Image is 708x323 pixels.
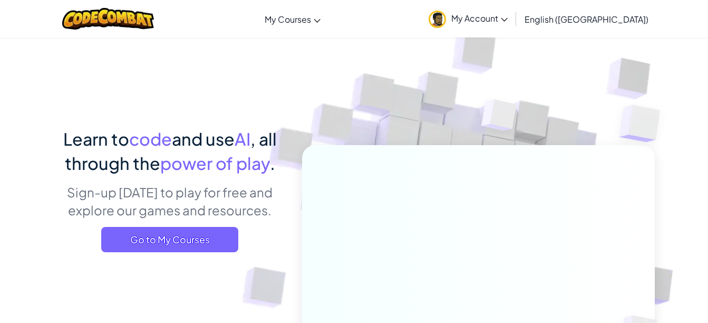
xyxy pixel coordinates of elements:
[429,11,446,28] img: avatar
[519,5,654,33] a: English ([GEOGRAPHIC_DATA])
[63,128,129,149] span: Learn to
[423,2,513,35] a: My Account
[54,183,286,219] p: Sign-up [DATE] to play for free and explore our games and resources.
[235,128,250,149] span: AI
[129,128,172,149] span: code
[265,14,311,25] span: My Courses
[525,14,648,25] span: English ([GEOGRAPHIC_DATA])
[259,5,326,33] a: My Courses
[461,79,537,157] img: Overlap cubes
[270,153,275,174] span: .
[160,153,270,174] span: power of play
[101,227,238,252] a: Go to My Courses
[451,13,508,24] span: My Account
[598,79,690,168] img: Overlap cubes
[62,8,154,30] img: CodeCombat logo
[172,128,235,149] span: and use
